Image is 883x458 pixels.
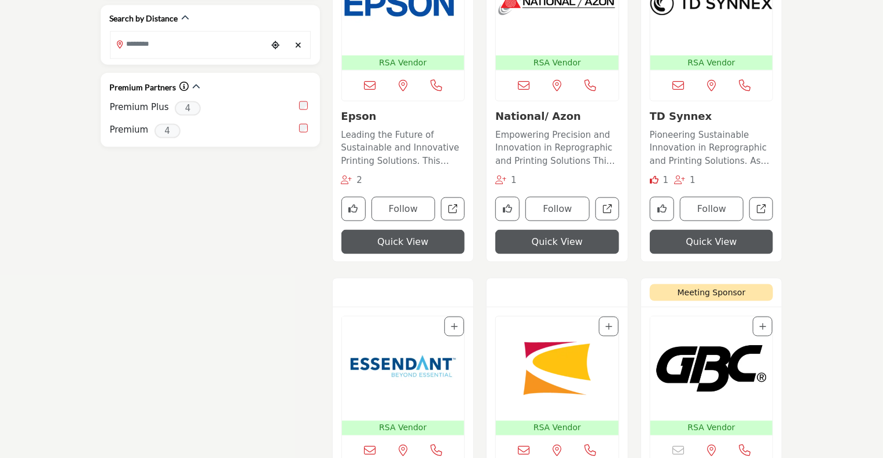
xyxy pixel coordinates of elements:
[759,322,766,331] a: Add To List
[674,174,696,187] div: Followers
[267,33,284,58] div: Choose your current location
[495,110,619,123] h3: National/ Azon
[356,175,362,185] span: 2
[110,123,149,137] label: Premium
[371,197,436,221] button: Follow
[299,124,308,133] input: select Premium checkbox
[650,175,658,184] i: Like
[495,126,619,168] a: Empowering Precision and Innovation in Reprographic and Printing Solutions This company excels in...
[154,124,181,138] span: 4
[650,197,674,221] button: Like company
[650,230,774,254] button: Quick View
[663,175,669,185] span: 1
[653,57,771,69] p: RSA Vendor
[495,230,619,254] button: Quick View
[650,129,774,168] p: Pioneering Sustainable Innovation in Reprographic and Printing Solutions. As an established leade...
[344,57,462,69] p: RSA Vendor
[341,110,377,122] a: Epson
[341,197,366,221] button: Like company
[111,33,267,56] input: Search Location
[110,82,176,93] h2: Premium Partners
[495,110,581,122] a: National/ Azon
[341,126,465,168] a: Leading the Future of Sustainable and Innovative Printing Solutions. This company is a prominent ...
[650,110,712,122] a: TD Synnex
[650,317,773,435] a: Open Listing in new tab
[650,126,774,168] a: Pioneering Sustainable Innovation in Reprographic and Printing Solutions. As an established leade...
[680,197,744,221] button: Follow
[650,317,773,421] img: ACCO Brands: GBC/SEAL
[341,230,465,254] button: Quick View
[341,174,363,187] div: Followers
[650,284,774,301] span: Meeting Sponsor
[342,317,465,421] img: Essendant
[290,33,307,58] div: Clear search location
[595,197,619,221] a: Open national-azon in new tab
[495,174,517,187] div: Followers
[496,317,619,421] img: Contex
[496,317,619,435] a: Open Listing in new tab
[653,422,771,434] p: RSA Vendor
[441,197,465,221] a: Open epson in new tab
[511,175,517,185] span: 1
[342,317,465,435] a: Open Listing in new tab
[451,322,458,331] a: Add To List
[605,322,612,331] a: Add To List
[180,81,189,92] a: Information about Premium Partners
[341,129,465,168] p: Leading the Future of Sustainable and Innovative Printing Solutions. This company is a prominent ...
[690,175,696,185] span: 1
[749,197,773,221] a: Open td-synnex in new tab
[495,129,619,168] p: Empowering Precision and Innovation in Reprographic and Printing Solutions This company excels in...
[175,101,201,116] span: 4
[498,422,616,434] p: RSA Vendor
[344,422,462,434] p: RSA Vendor
[495,197,520,221] button: Like company
[180,80,189,94] div: Click to view information
[525,197,590,221] button: Follow
[341,110,465,123] h3: Epson
[650,110,774,123] h3: TD Synnex
[299,101,308,110] input: select Premium Plus checkbox
[110,13,178,24] h2: Search by Distance
[110,101,169,114] label: Premium Plus
[498,57,616,69] p: RSA Vendor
